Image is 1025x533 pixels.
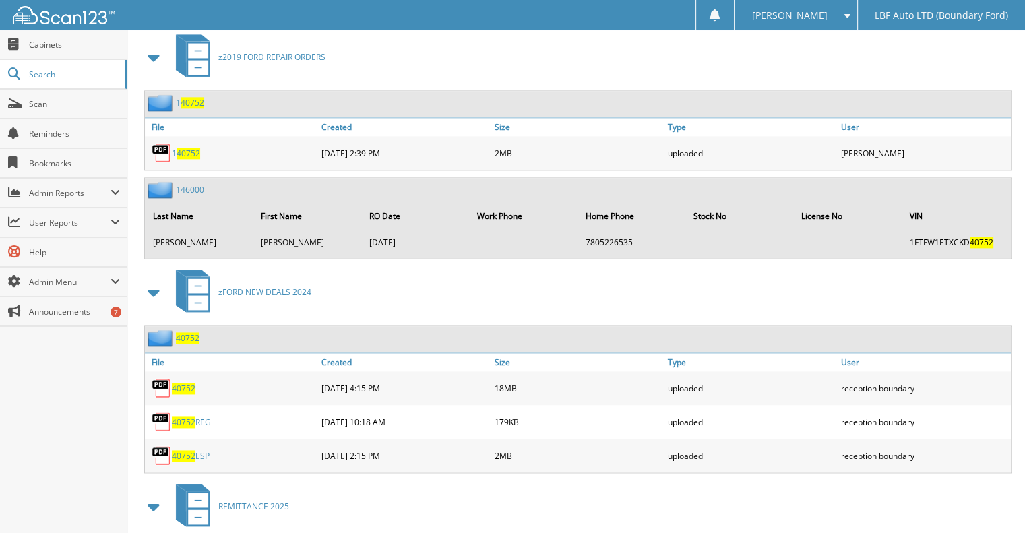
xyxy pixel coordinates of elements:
[218,501,289,512] span: REMITTANCE 2025
[176,97,204,108] a: 140752
[218,51,325,63] span: z2019 FORD REPAIR ORDERS
[13,6,115,24] img: scan123-logo-white.svg
[491,353,664,371] a: Size
[363,202,469,230] th: RO Date
[875,11,1008,20] span: LBF Auto LTD (Boundary Ford)
[181,97,204,108] span: 40752
[29,247,120,258] span: Help
[146,231,253,253] td: [PERSON_NAME]
[152,412,172,432] img: PDF.png
[318,118,491,136] a: Created
[687,231,793,253] td: --
[470,231,577,253] td: --
[491,139,664,166] div: 2MB
[168,30,325,84] a: z2019 FORD REPAIR ORDERS
[751,11,827,20] span: [PERSON_NAME]
[145,118,318,136] a: File
[838,375,1011,402] div: reception boundary
[903,231,1010,253] td: 1FTFW1ETXCKD
[172,416,211,428] a: 40752REG
[838,408,1011,435] div: reception boundary
[795,202,901,230] th: License No
[579,231,685,253] td: 7805226535
[145,353,318,371] a: File
[152,378,172,398] img: PDF.png
[970,237,993,248] span: 40752
[29,187,111,199] span: Admin Reports
[491,375,664,402] div: 18MB
[491,408,664,435] div: 179KB
[148,94,176,111] img: folder2.png
[172,450,210,462] a: 40752ESP
[29,39,120,51] span: Cabinets
[172,450,195,462] span: 40752
[838,118,1011,136] a: User
[318,353,491,371] a: Created
[29,98,120,110] span: Scan
[838,139,1011,166] div: [PERSON_NAME]
[664,118,838,136] a: Type
[172,383,195,394] a: 40752
[664,139,838,166] div: uploaded
[363,231,469,253] td: [DATE]
[29,217,111,228] span: User Reports
[111,307,121,317] div: 7
[152,445,172,466] img: PDF.png
[664,408,838,435] div: uploaded
[318,408,491,435] div: [DATE] 10:18 AM
[470,202,577,230] th: Work Phone
[172,148,200,159] a: 140752
[29,306,120,317] span: Announcements
[664,375,838,402] div: uploaded
[687,202,793,230] th: Stock No
[795,231,901,253] td: --
[29,158,120,169] span: Bookmarks
[148,181,176,198] img: folder2.png
[664,353,838,371] a: Type
[903,202,1010,230] th: VIN
[172,416,195,428] span: 40752
[318,375,491,402] div: [DATE] 4:15 PM
[168,265,311,319] a: zFORD NEW DEALS 2024
[29,276,111,288] span: Admin Menu
[579,202,685,230] th: Home Phone
[838,353,1011,371] a: User
[148,330,176,346] img: folder2.png
[152,143,172,163] img: PDF.png
[838,442,1011,469] div: reception boundary
[146,202,253,230] th: Last Name
[491,118,664,136] a: Size
[29,69,118,80] span: Search
[176,332,199,344] a: 40752
[491,442,664,469] div: 2MB
[177,148,200,159] span: 40752
[318,139,491,166] div: [DATE] 2:39 PM
[254,202,361,230] th: First Name
[318,442,491,469] div: [DATE] 2:15 PM
[664,442,838,469] div: uploaded
[218,286,311,298] span: zFORD NEW DEALS 2024
[176,184,204,195] a: 146000
[254,231,361,253] td: [PERSON_NAME]
[168,480,289,533] a: REMITTANCE 2025
[29,128,120,139] span: Reminders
